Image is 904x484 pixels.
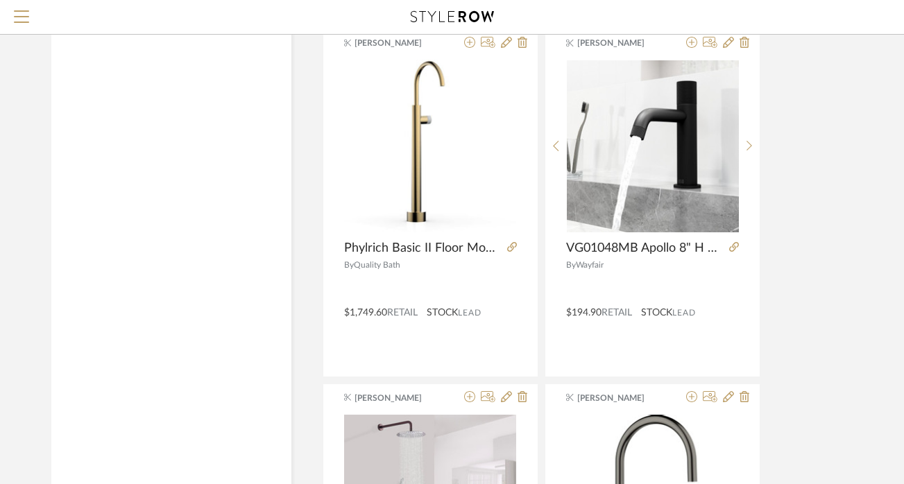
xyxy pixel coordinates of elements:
span: Retail [602,308,632,318]
span: STOCK [641,306,672,320]
img: Phylrich Basic II Floor Mount Tub Faucet [344,60,517,232]
span: [PERSON_NAME] [355,392,442,404]
span: Wayfair [576,261,604,269]
span: [PERSON_NAME] [577,37,665,49]
span: STOCK [427,306,458,320]
span: Lead [672,308,696,318]
span: $1,749.60 [344,308,387,318]
span: $194.90 [566,308,602,318]
img: VG01048MB Apollo 8" H Single Handle Single Hole Bathroom Faucet [567,60,739,232]
span: Retail [387,308,418,318]
span: [PERSON_NAME] [577,392,665,404]
span: [PERSON_NAME] [355,37,442,49]
span: VG01048MB Apollo 8" H Single Handle Single Hole Bathroom Faucet [566,241,724,256]
span: By [344,261,354,269]
span: Phylrich Basic II Floor Mount Tub Faucet [344,241,502,256]
span: Lead [458,308,481,318]
span: By [566,261,576,269]
span: Quality Bath [354,261,400,269]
